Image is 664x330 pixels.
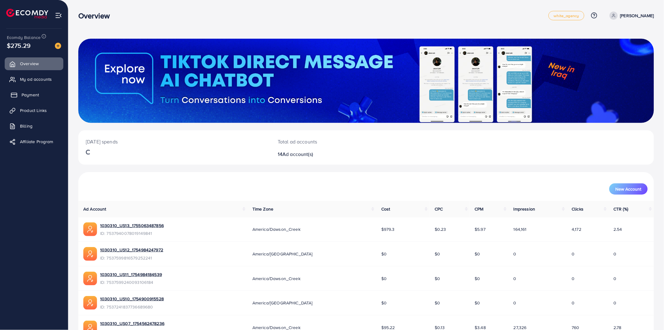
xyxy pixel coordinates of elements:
span: America/Dawson_Creek [252,275,300,282]
a: Payment [5,89,63,101]
span: Cost [381,206,390,212]
img: ic-ads-acc.e4c84228.svg [83,247,97,261]
span: 0 [514,251,516,257]
span: 0 [514,275,516,282]
span: America/[GEOGRAPHIC_DATA] [252,251,313,257]
span: $0 [475,275,480,282]
a: My ad accounts [5,73,63,85]
span: $0 [475,251,480,257]
span: ID: 7537599816579252241 [100,255,163,261]
span: Overview [20,61,39,67]
a: Billing [5,120,63,132]
a: Product Links [5,104,63,117]
h3: Overview [78,11,115,20]
span: $0 [435,275,440,282]
span: Time Zone [252,206,273,212]
span: ID: 7537241837736689680 [100,304,164,310]
span: 0 [572,300,575,306]
span: $5.97 [475,226,486,232]
span: Ad account(s) [282,151,313,158]
h2: 14 [278,151,407,157]
a: 1030310_US07_1754562478236 [100,320,164,327]
a: white_agency [549,11,584,20]
span: 4,172 [572,226,582,232]
span: white_agency [554,14,579,18]
a: [PERSON_NAME] [607,12,654,20]
span: 164,161 [514,226,527,232]
span: Billing [20,123,32,129]
span: 0 [614,275,617,282]
span: 0 [614,300,617,306]
a: 1030310_US10_1754900915528 [100,296,164,302]
span: ID: 7537940078019149841 [100,230,164,236]
span: America/[GEOGRAPHIC_DATA] [252,300,313,306]
p: Total ad accounts [278,138,407,145]
span: CPC [435,206,443,212]
p: [DATE] spends [86,138,263,145]
span: CPM [475,206,484,212]
span: America/Dawson_Creek [252,226,300,232]
span: My ad accounts [20,76,52,82]
span: 0 [514,300,516,306]
a: Affiliate Program [5,135,63,148]
a: Overview [5,57,63,70]
span: $275.29 [7,41,31,50]
span: Payment [22,92,39,98]
a: 1030310_US13_1755063487856 [100,222,164,229]
span: Impression [514,206,535,212]
span: $0 [435,251,440,257]
span: $0 [475,300,480,306]
img: menu [55,12,62,19]
img: ic-ads-acc.e4c84228.svg [83,272,97,285]
span: Affiliate Program [20,138,53,145]
img: logo [6,9,48,18]
img: image [55,43,61,49]
span: 0 [572,251,575,257]
span: 2.54 [614,226,622,232]
span: $0 [381,251,387,257]
img: ic-ads-acc.e4c84228.svg [83,296,97,310]
a: 1030310_US12_1754984247972 [100,247,163,253]
span: $979.3 [381,226,395,232]
span: New Account [616,187,642,191]
button: New Account [609,183,648,195]
span: Clicks [572,206,584,212]
span: 0 [614,251,617,257]
span: $0.23 [435,226,446,232]
span: Ecomdy Balance [7,34,41,41]
span: $0 [381,275,387,282]
span: $0 [435,300,440,306]
p: [PERSON_NAME] [620,12,654,19]
span: $0 [381,300,387,306]
span: ID: 7537599240093106184 [100,279,162,285]
a: 1030310_US11_1754984184539 [100,271,162,278]
span: Product Links [20,107,47,114]
span: 0 [572,275,575,282]
span: CTR (%) [614,206,628,212]
img: ic-ads-acc.e4c84228.svg [83,222,97,236]
span: Ad Account [83,206,106,212]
